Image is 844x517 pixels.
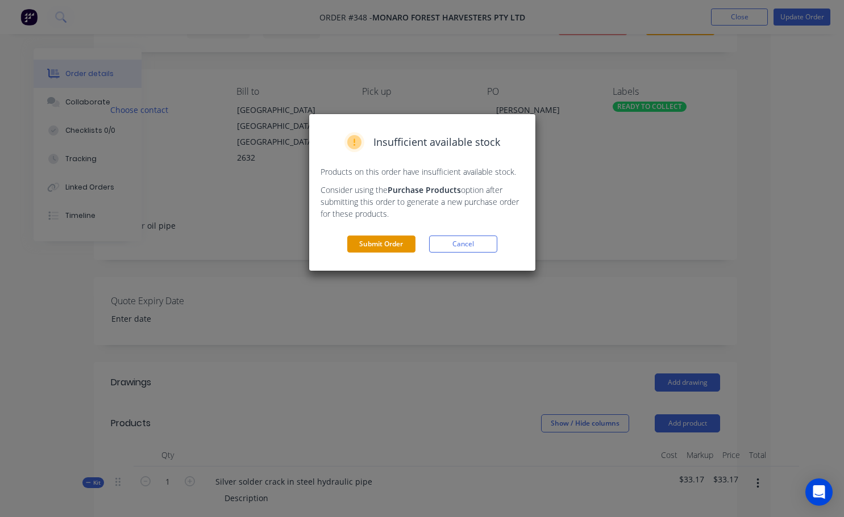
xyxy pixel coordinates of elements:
span: Insufficient available stock [373,134,500,150]
p: Products on this order have insufficient available stock. [321,166,524,178]
p: Consider using the option after submitting this order to generate a new purchase order for these ... [321,184,524,220]
div: Open Intercom Messenger [805,478,833,506]
strong: Purchase Products [388,184,461,195]
button: Cancel [429,236,497,253]
button: Submit Order [347,236,415,253]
